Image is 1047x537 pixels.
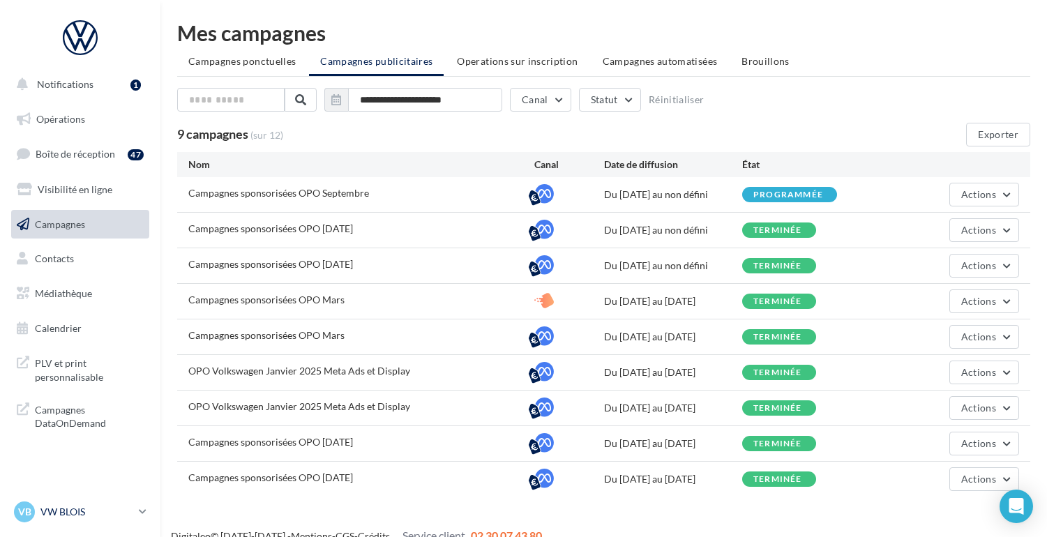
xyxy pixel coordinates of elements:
button: Exporter [966,123,1030,146]
button: Actions [949,467,1019,491]
button: Notifications 1 [8,70,146,99]
a: Contacts [8,244,152,273]
button: Actions [949,432,1019,455]
span: Campagnes sponsorisées OPO Mars [188,294,345,305]
div: Du [DATE] au non défini [604,259,743,273]
button: Actions [949,396,1019,420]
span: Opérations [36,113,85,125]
span: Campagnes sponsorisées OPO Septembre [188,187,369,199]
button: Canal [510,88,571,112]
span: Actions [961,224,996,236]
div: Nom [188,158,534,172]
p: VW BLOIS [40,505,133,519]
button: Actions [949,361,1019,384]
span: Actions [961,366,996,378]
span: Campagnes [35,218,85,229]
a: Campagnes [8,210,152,239]
span: Visibilité en ligne [38,183,112,195]
a: PLV et print personnalisable [8,348,152,389]
a: Calendrier [8,314,152,343]
span: Notifications [37,78,93,90]
div: Du [DATE] au [DATE] [604,401,743,415]
div: Du [DATE] au non défini [604,188,743,202]
div: terminée [753,226,802,235]
a: Médiathèque [8,279,152,308]
span: Campagnes sponsorisées OPO Septembre 2024 [188,471,353,483]
button: Actions [949,218,1019,242]
span: Actions [961,295,996,307]
button: Réinitialiser [649,94,705,105]
div: programmée [753,190,823,199]
span: Campagnes sponsorisées OPO Juin 25 [188,258,353,270]
a: Campagnes DataOnDemand [8,395,152,436]
a: Opérations [8,105,152,134]
div: 47 [128,149,144,160]
div: Date de diffusion [604,158,743,172]
span: Actions [961,331,996,342]
a: VB VW BLOIS [11,499,149,525]
span: Contacts [35,252,74,264]
div: Du [DATE] au [DATE] [604,472,743,486]
span: Actions [961,259,996,271]
div: terminée [753,333,802,342]
button: Statut [579,88,641,112]
span: Calendrier [35,322,82,334]
button: Actions [949,325,1019,349]
span: Operations sur inscription [457,55,578,67]
span: Campagnes DataOnDemand [35,400,144,430]
span: Médiathèque [35,287,92,299]
div: Du [DATE] au [DATE] [604,365,743,379]
span: OPO Volkswagen Janvier 2025 Meta Ads et Display [188,400,410,412]
span: Actions [961,402,996,414]
span: Campagnes sponsorisées OPO Octobre 2024 [188,436,353,448]
div: Open Intercom Messenger [1000,490,1033,523]
span: Campagnes sponsorisées OPO Juin 25 [188,222,353,234]
span: Campagnes sponsorisées OPO Mars [188,329,345,341]
a: Boîte de réception47 [8,139,152,169]
div: Du [DATE] au [DATE] [604,330,743,344]
div: terminée [753,368,802,377]
span: PLV et print personnalisable [35,354,144,384]
button: Actions [949,254,1019,278]
div: terminée [753,297,802,306]
div: terminée [753,439,802,448]
div: 1 [130,80,141,91]
div: Du [DATE] au [DATE] [604,294,743,308]
span: OPO Volkswagen Janvier 2025 Meta Ads et Display [188,365,410,377]
span: Actions [961,473,996,485]
div: terminée [753,262,802,271]
span: (sur 12) [250,129,283,141]
div: Du [DATE] au [DATE] [604,437,743,451]
span: Actions [961,437,996,449]
div: État [742,158,881,172]
div: Canal [534,158,603,172]
span: Campagnes automatisées [603,55,718,67]
div: terminée [753,404,802,413]
span: Boîte de réception [36,148,115,160]
button: Actions [949,183,1019,206]
span: Campagnes ponctuelles [188,55,296,67]
span: VB [18,505,31,519]
div: Mes campagnes [177,22,1030,43]
div: terminée [753,475,802,484]
button: Actions [949,289,1019,313]
span: Brouillons [741,55,790,67]
span: Actions [961,188,996,200]
a: Visibilité en ligne [8,175,152,204]
span: 9 campagnes [177,126,248,142]
div: Du [DATE] au non défini [604,223,743,237]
